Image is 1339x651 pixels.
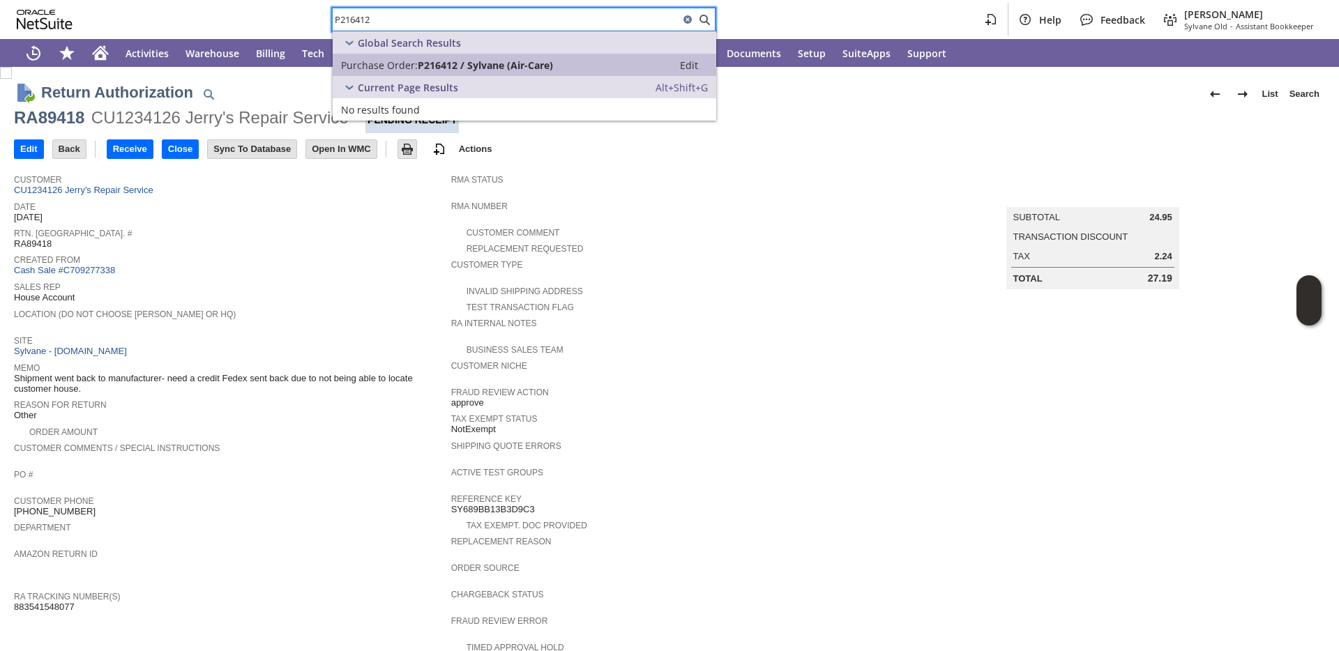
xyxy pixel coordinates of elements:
a: Activities [117,39,177,67]
span: Current Page Results [358,81,458,94]
a: Actions [453,144,498,154]
input: Sync To Database [208,140,296,158]
a: Test Transaction Flag [467,302,574,312]
span: Setup [798,47,826,60]
a: Tax Exempt Status [451,414,538,424]
span: SuiteApps [842,47,891,60]
input: Receive [107,140,153,158]
span: Help [1039,13,1061,26]
a: Tax [1013,251,1030,261]
svg: Search [696,11,713,28]
a: Reference Key [451,494,522,504]
a: Customer Type [451,260,523,270]
span: approve [451,397,484,408]
input: Edit [15,140,43,158]
a: Order Amount [29,427,98,437]
caption: Summary [1006,185,1179,207]
img: Next [1234,86,1251,102]
a: Customer Niche [451,361,527,371]
span: 883541548077 [14,602,75,613]
span: Shipment went back to manufacturer- need a credit Fedex sent back due to not being able to locate... [14,373,444,395]
a: Amazon Return ID [14,549,98,559]
svg: Shortcuts [59,45,75,61]
a: Cash Sale #C709277338 [14,265,115,275]
a: Rtn. [GEOGRAPHIC_DATA]. # [14,229,132,238]
iframe: Click here to launch Oracle Guided Learning Help Panel [1296,275,1322,325]
a: Site [14,336,33,346]
span: 2.24 [1154,251,1172,262]
img: Previous [1206,86,1223,102]
div: RA89418 [14,107,84,129]
span: Other [14,410,37,421]
span: NotExempt [451,424,496,435]
span: Tech [302,47,324,60]
a: No results found [333,98,716,121]
a: Active Test Groups [451,468,543,477]
img: add-record.svg [431,141,448,158]
span: Sylvane Old [1184,21,1227,31]
a: Sylvane - [DOMAIN_NAME] [14,346,130,356]
span: Assistant Bookkeeper [1236,21,1314,31]
a: Setup [789,39,834,67]
input: Print [398,140,416,158]
a: Edit: [665,56,713,73]
input: Back [53,140,86,158]
span: [PERSON_NAME] [1184,8,1314,21]
span: RA89418 [14,238,52,250]
a: Customer Comment [467,228,560,238]
input: Close [162,140,198,158]
a: List [1257,83,1284,105]
a: Created From [14,255,80,265]
a: Memo [14,363,40,373]
a: Shipping Quote Errors [451,441,561,451]
span: Oracle Guided Learning Widget. To move around, please hold and drag [1296,301,1322,326]
input: Open In WMC [306,140,377,158]
span: Support [907,47,946,60]
a: Chargeback Status [451,590,544,599]
a: Customer [14,175,61,185]
a: Documents [718,39,789,67]
span: Warehouse [186,47,239,60]
a: SuiteApps [834,39,899,67]
a: CU1234126 Jerry's Repair Service [14,185,157,195]
a: Replacement Requested [467,244,584,254]
a: Replacement reason [451,537,552,546]
input: Search [333,11,679,28]
a: Customer Phone [14,496,93,506]
a: Warehouse [177,39,248,67]
svg: Home [92,45,109,61]
span: Global Search Results [358,36,461,49]
a: PO # [14,470,33,480]
span: Alt+Shift+G [656,81,708,94]
span: [DATE] [14,212,43,223]
span: Billing [256,47,285,60]
a: Fraud Review Action [451,388,549,397]
a: Reason For Return [14,400,107,410]
a: Order Source [451,563,520,573]
a: Tech [294,39,333,67]
a: RMA Number [451,201,508,211]
a: Recent Records [17,39,50,67]
svg: logo [17,10,73,29]
a: Billing [248,39,294,67]
a: Total [1013,273,1043,284]
img: Print [399,141,416,158]
span: 27.19 [1148,273,1172,284]
span: Documents [727,47,781,60]
a: Customer Comments / Special Instructions [14,443,220,453]
a: Subtotal [1013,212,1060,222]
span: [PHONE_NUMBER] [14,506,96,517]
span: Feedback [1100,13,1145,26]
span: No results found [341,103,420,116]
a: Transaction Discount [1013,231,1128,242]
span: SY689BB13B3D9C3 [451,504,535,515]
span: - [1230,21,1233,31]
a: Search [1284,83,1325,105]
div: CU1234126 Jerry's Repair Service [91,107,349,129]
a: Department [14,523,71,533]
a: Support [899,39,955,67]
span: House Account [14,292,75,303]
a: Purchase Order:P216412 / Sylvane (Air-Care)Edit: [333,54,716,76]
span: Activities [126,47,169,60]
a: Business Sales Team [467,345,563,355]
